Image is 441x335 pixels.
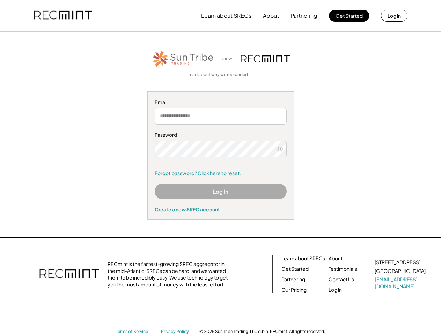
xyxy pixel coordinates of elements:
[218,56,237,62] div: is now
[152,49,214,68] img: STT_Horizontal_Logo%2B-%2BColor.png
[116,329,154,335] a: Terms of Service
[34,4,92,28] img: recmint-logotype%403x.png
[329,10,369,22] button: Get Started
[281,286,307,293] a: Our Pricing
[155,99,287,106] div: Email
[281,266,309,273] a: Get Started
[199,329,325,334] div: © 2025 Sun Tribe Trading, LLC d.b.a. RECmint. All rights reserved.
[329,255,343,262] a: About
[155,184,287,199] button: Log In
[155,132,287,139] div: Password
[281,255,325,262] a: Learn about SRECs
[329,276,354,283] a: Contact Us
[161,329,192,335] a: Privacy Policy
[155,170,287,177] a: Forgot password? Click here to reset.
[241,55,290,62] img: recmint-logotype%403x.png
[281,276,305,283] a: Partnering
[189,72,253,78] a: read about why we rebranded →
[108,261,231,288] div: RECmint is the fastest-growing SREC aggregator in the mid-Atlantic. SRECs can be hard, and we wan...
[329,266,357,273] a: Testimonials
[329,286,342,293] a: Log in
[375,268,426,275] div: [GEOGRAPHIC_DATA]
[155,206,287,213] div: Create a new SREC account
[375,259,420,266] div: [STREET_ADDRESS]
[375,276,427,290] a: [EMAIL_ADDRESS][DOMAIN_NAME]
[263,9,279,23] button: About
[381,10,407,22] button: Log in
[39,262,99,286] img: recmint-logotype%403x.png
[201,9,251,23] button: Learn about SRECs
[291,9,317,23] button: Partnering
